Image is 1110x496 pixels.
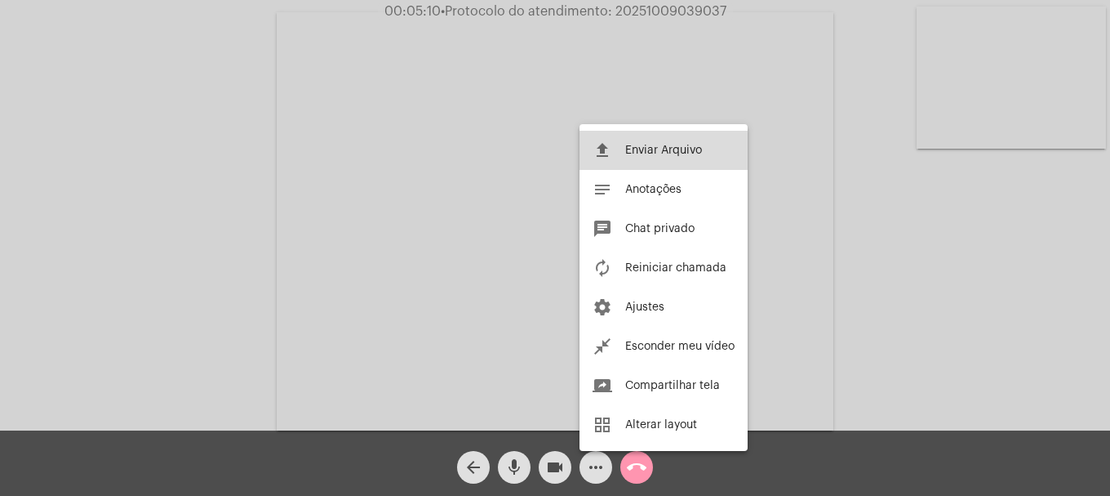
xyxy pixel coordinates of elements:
[625,262,726,274] span: Reiniciar chamada
[625,184,682,195] span: Anotações
[625,380,720,391] span: Compartilhar tela
[593,337,612,356] mat-icon: close_fullscreen
[593,415,612,435] mat-icon: grid_view
[593,297,612,317] mat-icon: settings
[593,258,612,278] mat-icon: autorenew
[625,419,697,431] span: Alterar layout
[625,223,695,235] span: Chat privado
[625,302,664,313] span: Ajustes
[593,141,612,160] mat-icon: file_upload
[625,341,735,352] span: Esconder meu vídeo
[593,180,612,199] mat-icon: notes
[593,219,612,239] mat-icon: chat
[593,376,612,395] mat-icon: screen_share
[625,145,702,156] span: Enviar Arquivo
